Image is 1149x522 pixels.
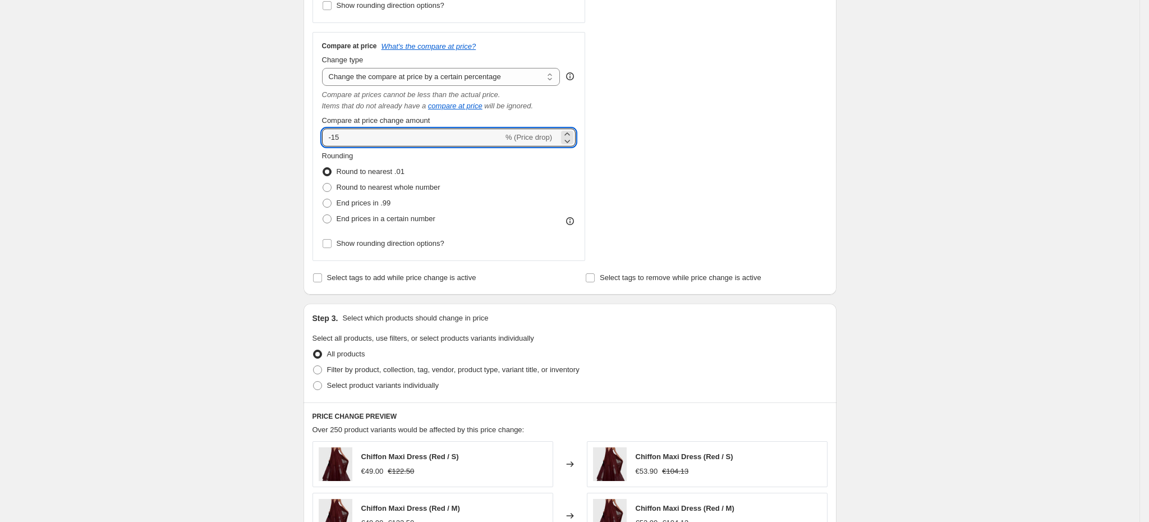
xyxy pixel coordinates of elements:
h2: Step 3. [312,313,338,324]
span: Select tags to add while price change is active [327,273,476,282]
span: End prices in .99 [337,199,391,207]
i: Items that do not already have a [322,102,426,110]
i: Compare at prices cannot be less than the actual price. [322,90,500,99]
span: Rounding [322,152,353,160]
img: 1d401df48d4d4befbb88273cb818295b_80x.jpg [319,447,352,481]
span: Compare at price change amount [322,116,430,125]
span: Chiffon Maxi Dress (Red / M) [636,504,734,512]
h6: PRICE CHANGE PREVIEW [312,412,828,421]
span: Change type [322,56,364,64]
div: help [564,71,576,82]
span: Show rounding direction options? [337,1,444,10]
div: €49.00 [361,466,384,477]
img: 1d401df48d4d4befbb88273cb818295b_80x.jpg [593,447,627,481]
span: Filter by product, collection, tag, vendor, product type, variant title, or inventory [327,365,580,374]
button: What's the compare at price? [382,42,476,51]
i: will be ignored. [484,102,533,110]
span: Show rounding direction options? [337,239,444,248]
h3: Compare at price [322,42,377,51]
span: Round to nearest .01 [337,167,405,176]
span: Select tags to remove while price change is active [600,273,761,282]
span: End prices in a certain number [337,214,435,223]
span: Select product variants individually [327,381,439,390]
div: €53.90 [636,466,658,477]
span: Chiffon Maxi Dress (Red / M) [361,504,460,512]
button: compare at price [428,102,482,110]
span: All products [327,350,365,358]
input: -15 [322,129,503,146]
span: Over 250 product variants would be affected by this price change: [312,425,525,434]
p: Select which products should change in price [342,313,488,324]
span: Chiffon Maxi Dress (Red / S) [636,452,733,461]
strike: €104.13 [662,466,688,477]
span: Chiffon Maxi Dress (Red / S) [361,452,459,461]
span: Select all products, use filters, or select products variants individually [312,334,534,342]
strike: €122.50 [388,466,414,477]
span: % (Price drop) [505,133,552,141]
span: Round to nearest whole number [337,183,440,191]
